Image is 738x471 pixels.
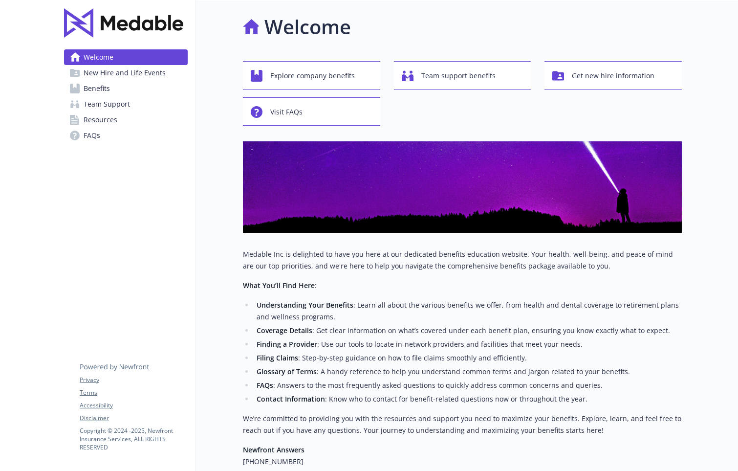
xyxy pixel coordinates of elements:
h5: [PHONE_NUMBER] [243,456,682,468]
button: Get new hire information [544,61,682,90]
a: Privacy [80,376,187,384]
p: Medable Inc is delighted to have you here at our dedicated benefits education website. Your healt... [243,248,682,272]
strong: Glossary of Terms [257,367,317,376]
li: : Step-by-step guidance on how to file claims smoothly and efficiently. [254,352,682,364]
strong: Contact Information [257,394,325,404]
strong: Understanding Your Benefits [257,300,353,310]
button: Team support benefits [394,61,531,90]
span: Visit FAQs [270,103,303,121]
p: We’re committed to providing you with the resources and support you need to maximize your benefit... [243,413,682,436]
span: New Hire and Life Events [84,65,166,81]
a: FAQs [64,128,188,143]
button: Visit FAQs [243,97,380,126]
span: Resources [84,112,117,128]
h1: Welcome [264,12,351,42]
li: : Learn all about the various benefits we offer, from health and dental coverage to retirement pl... [254,299,682,323]
span: Team support benefits [421,67,496,85]
a: New Hire and Life Events [64,65,188,81]
strong: What You’ll Find Here [243,281,315,290]
span: Welcome [84,49,113,65]
a: Benefits [64,81,188,96]
span: Team Support [84,96,130,112]
li: : Use our tools to locate in-network providers and facilities that meet your needs. [254,338,682,350]
a: Disclaimer [80,414,187,423]
li: : Get clear information on what’s covered under each benefit plan, ensuring you know exactly what... [254,325,682,336]
a: Accessibility [80,401,187,410]
a: Team Support [64,96,188,112]
img: overview page banner [243,141,682,233]
strong: Finding a Provider [257,339,317,349]
a: Terms [80,388,187,397]
p: Copyright © 2024 - 2025 , Newfront Insurance Services, ALL RIGHTS RESERVED [80,426,187,451]
a: Resources [64,112,188,128]
strong: Coverage Details [257,326,312,335]
strong: Filing Claims [257,353,298,362]
span: Explore company benefits [270,67,355,85]
p: : [243,280,682,292]
button: Explore company benefits [243,61,380,90]
span: FAQs [84,128,100,143]
li: : Answers to the most frequently asked questions to quickly address common concerns and queries. [254,380,682,391]
strong: FAQs [257,381,273,390]
span: Benefits [84,81,110,96]
a: Welcome [64,49,188,65]
li: : A handy reference to help you understand common terms and jargon related to your benefits. [254,366,682,378]
span: Get new hire information [572,67,654,85]
li: : Know who to contact for benefit-related questions now or throughout the year. [254,393,682,405]
strong: Newfront Answers [243,445,304,454]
